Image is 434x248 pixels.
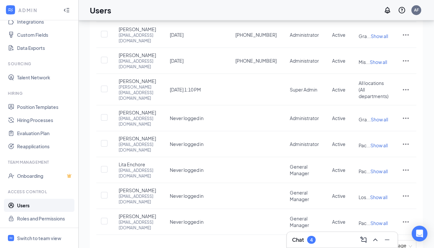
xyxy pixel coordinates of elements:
[119,109,156,116] span: [PERSON_NAME]
[119,187,156,194] span: [PERSON_NAME]
[402,140,410,148] svg: ActionsIcon
[402,166,410,174] svg: ActionsIcon
[412,226,427,241] div: Open Intercom Messenger
[402,31,410,39] svg: ActionsIcon
[332,87,345,93] span: Active
[17,140,73,153] a: Reapplications
[119,142,157,153] div: [EMAIL_ADDRESS][DOMAIN_NAME]
[18,7,57,13] div: ADMIN
[119,219,157,231] div: [EMAIL_ADDRESS][DOMAIN_NAME]
[371,33,388,39] span: Show all
[290,87,317,93] span: Super Admin
[290,164,309,176] span: General Manager
[383,236,391,244] svg: Minimize
[290,115,319,121] span: Administrator
[290,141,319,147] span: Administrator
[359,220,366,226] span: Pac
[366,220,388,226] span: ...
[17,127,73,140] a: Evaluation Plan
[235,31,277,38] span: [PHONE_NUMBER]
[17,169,73,182] a: OnboardingCrown
[7,7,14,13] svg: WorkstreamLogo
[119,32,157,44] div: [EMAIL_ADDRESS][DOMAIN_NAME]
[332,32,345,38] span: Active
[17,199,73,212] a: Users
[119,84,157,101] div: [PERSON_NAME][EMAIL_ADDRESS][DOMAIN_NAME]
[9,236,13,240] svg: WorkstreamLogo
[170,141,204,147] span: Never logged in
[359,142,366,148] span: Pac
[17,28,73,41] a: Custom Fields
[370,59,387,65] span: Show all
[90,5,111,16] h1: Users
[170,87,201,93] span: [DATE] 1:10 PM
[17,114,73,127] a: Hiring Processes
[17,212,73,225] a: Roles and Permissions
[290,190,309,202] span: General Manager
[402,192,410,200] svg: ActionsIcon
[359,116,367,122] span: Gra
[367,33,388,39] span: ...
[119,168,157,179] div: [EMAIL_ADDRESS][DOMAIN_NAME]
[8,189,72,195] div: Access control
[402,57,410,65] svg: ActionsIcon
[370,220,388,226] span: Show all
[119,78,156,84] span: [PERSON_NAME]
[119,52,156,58] span: [PERSON_NAME]
[290,216,309,228] span: General Manager
[371,236,379,244] svg: ChevronUp
[332,193,345,199] span: Active
[17,41,73,54] a: Data Exports
[384,6,391,14] svg: Notifications
[370,142,388,148] span: Show all
[370,168,388,174] span: Show all
[402,218,410,226] svg: ActionsIcon
[332,115,345,121] span: Active
[17,71,73,84] a: Talent Network
[17,15,73,28] a: Integrations
[119,26,156,32] span: [PERSON_NAME]
[8,159,72,165] div: Team Management
[119,58,157,70] div: [EMAIL_ADDRESS][DOMAIN_NAME]
[170,32,184,38] span: [DATE]
[119,213,156,219] span: [PERSON_NAME]
[359,33,367,39] span: Gra
[359,80,388,99] span: All locations (All departments)
[332,58,345,64] span: Active
[17,235,61,241] div: Switch to team view
[370,194,387,200] span: Show all
[8,61,72,67] div: Sourcing
[290,58,319,64] span: Administrator
[414,7,419,13] div: AF
[360,236,367,244] svg: ComposeMessage
[366,142,388,148] span: ...
[402,86,410,93] svg: ActionsIcon
[358,235,369,245] button: ComposeMessage
[398,6,406,14] svg: QuestionInfo
[371,116,388,122] span: Show all
[332,167,345,173] span: Active
[235,57,277,64] span: [PHONE_NUMBER]
[170,115,204,121] span: Never logged in
[359,168,366,174] span: Pac
[370,235,381,245] button: ChevronUp
[367,116,388,122] span: ...
[119,194,157,205] div: [EMAIL_ADDRESS][DOMAIN_NAME]
[359,59,366,65] span: Mis
[332,141,345,147] span: Active
[290,32,319,38] span: Administrator
[170,167,204,173] span: Never logged in
[17,100,73,114] a: Position Templates
[366,194,387,200] span: ...
[332,219,345,225] span: Active
[119,116,157,127] div: [EMAIL_ADDRESS][DOMAIN_NAME]
[366,59,387,65] span: ...
[310,237,313,243] div: 4
[8,91,72,96] div: Hiring
[292,236,304,243] h3: Chat
[366,168,388,174] span: ...
[170,193,204,199] span: Never logged in
[119,135,156,142] span: [PERSON_NAME]
[119,161,145,168] span: Lita Enchore
[402,114,410,122] svg: ActionsIcon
